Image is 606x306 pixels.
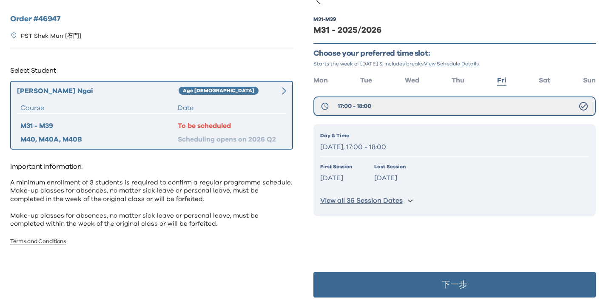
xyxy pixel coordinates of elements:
p: Starts the week of [DATE] & includes breaks. [313,60,596,67]
a: Terms and Conditions [10,239,66,244]
div: Scheduling opens on 2026 Q2 [178,134,283,144]
div: M40, M40A, M40B [20,134,178,144]
span: 17:00 - 18:00 [338,102,371,110]
span: Sat [539,77,550,84]
p: View all 36 Session Dates [320,196,403,205]
p: [DATE] [374,172,406,184]
div: To be scheduled [178,121,283,131]
div: [PERSON_NAME] Ngai [17,86,179,96]
button: View all 36 Session Dates [320,193,589,209]
span: Wed [405,77,419,84]
p: A minimum enrollment of 3 students is required to confirm a regular programme schedule. Make-up c... [10,178,293,228]
div: M31 - 2025/2026 [313,24,596,36]
span: Tue [360,77,372,84]
p: [DATE], 17:00 - 18:00 [320,141,589,153]
p: Important information: [10,160,293,173]
span: Mon [313,77,328,84]
p: Day & Time [320,132,589,139]
div: Course [20,103,178,113]
div: M31 - M39 [20,121,178,131]
button: 下一步 [313,272,596,297]
span: Thu [452,77,464,84]
h2: Order # 46947 [10,14,293,25]
p: 下一步 [442,280,467,289]
p: [DATE] [320,172,352,184]
span: Fri [497,77,506,84]
div: Date [178,103,283,113]
p: First Session [320,163,352,170]
button: 17:00 - 18:00 [313,96,596,116]
p: Choose your preferred time slot: [313,49,596,59]
span: Sun [583,77,596,84]
p: Last Session [374,163,406,170]
span: View Schedule Details [424,61,479,66]
div: M31 - M39 [313,16,336,23]
p: PST Shek Mun [石門] [21,32,81,41]
p: Select Student [10,64,293,77]
div: Age [DEMOGRAPHIC_DATA] [179,87,259,95]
